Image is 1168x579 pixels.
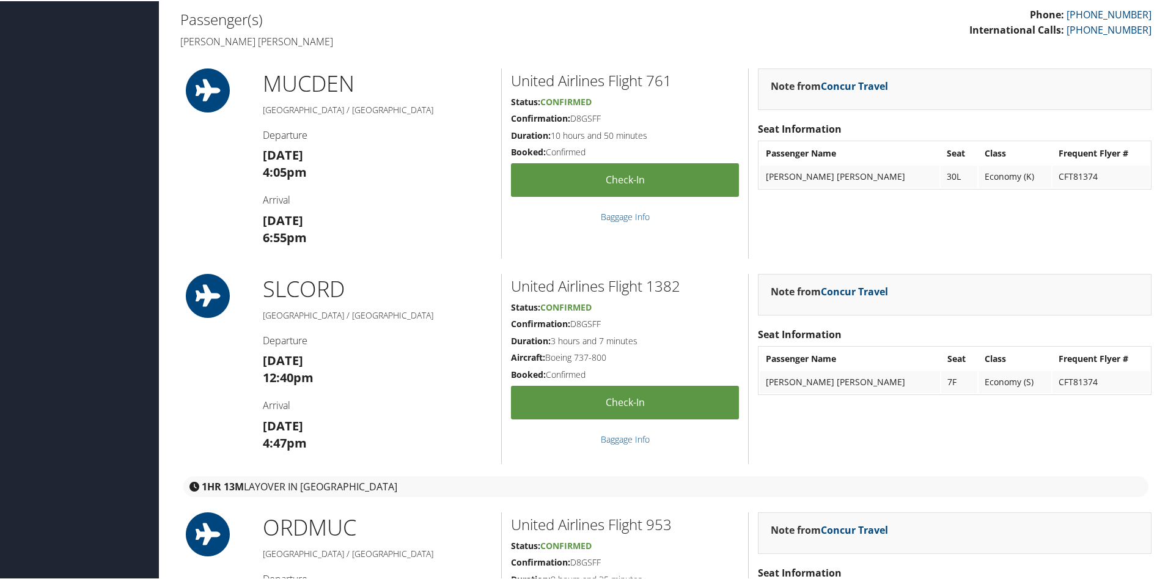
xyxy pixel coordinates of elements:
[760,141,939,163] th: Passenger Name
[511,367,740,380] h5: Confirmed
[758,565,842,578] strong: Seat Information
[1052,347,1150,369] th: Frequent Flyer #
[511,111,740,124] h5: D8GSFF
[263,211,303,227] strong: [DATE]
[979,141,1052,163] th: Class
[263,192,492,205] h4: Arrival
[511,145,740,157] h5: Confirmed
[511,162,740,196] a: Check-in
[771,78,888,92] strong: Note from
[760,370,939,392] td: [PERSON_NAME] [PERSON_NAME]
[511,128,551,140] strong: Duration:
[511,555,570,567] strong: Confirmation:
[760,164,939,186] td: [PERSON_NAME] [PERSON_NAME]
[263,433,307,450] strong: 4:47pm
[511,539,540,550] strong: Status:
[511,555,740,567] h5: D8GSFF
[263,397,492,411] h4: Arrival
[511,145,546,157] strong: Booked:
[180,8,657,29] h2: Passenger(s)
[979,347,1051,369] th: Class
[511,69,740,90] h2: United Airlines Flight 761
[941,141,977,163] th: Seat
[263,547,492,559] h5: [GEOGRAPHIC_DATA] / [GEOGRAPHIC_DATA]
[969,22,1064,35] strong: International Calls:
[1067,7,1151,20] a: [PHONE_NUMBER]
[511,367,546,379] strong: Booked:
[511,385,740,418] a: Check-in
[263,127,492,141] h4: Departure
[263,333,492,346] h4: Departure
[511,317,570,328] strong: Confirmation:
[263,273,492,303] h1: SLC ORD
[263,511,492,542] h1: ORD MUC
[263,368,314,385] strong: 12:40pm
[941,347,977,369] th: Seat
[758,121,842,135] strong: Seat Information
[1052,141,1150,163] th: Frequent Flyer #
[511,350,545,362] strong: Aircraft:
[511,350,740,363] h5: Boeing 737-800
[979,164,1052,186] td: Economy (K)
[1052,164,1150,186] td: CFT81374
[511,275,740,295] h2: United Airlines Flight 1382
[821,78,888,92] a: Concur Travel
[511,95,540,106] strong: Status:
[601,432,650,444] a: Baggage Info
[758,326,842,340] strong: Seat Information
[180,34,657,47] h4: [PERSON_NAME] [PERSON_NAME]
[263,308,492,320] h5: [GEOGRAPHIC_DATA] / [GEOGRAPHIC_DATA]
[771,284,888,297] strong: Note from
[540,95,592,106] span: Confirmed
[1052,370,1150,392] td: CFT81374
[1067,22,1151,35] a: [PHONE_NUMBER]
[511,334,551,345] strong: Duration:
[601,210,650,221] a: Baggage Info
[979,370,1051,392] td: Economy (S)
[821,522,888,536] a: Concur Travel
[183,475,1148,496] div: layover in [GEOGRAPHIC_DATA]
[263,103,492,115] h5: [GEOGRAPHIC_DATA] / [GEOGRAPHIC_DATA]
[263,67,492,98] h1: MUC DEN
[771,522,888,536] strong: Note from
[760,347,939,369] th: Passenger Name
[821,284,888,297] a: Concur Travel
[540,300,592,312] span: Confirmed
[263,351,303,367] strong: [DATE]
[540,539,592,550] span: Confirmed
[263,163,307,179] strong: 4:05pm
[941,370,977,392] td: 7F
[202,479,244,492] strong: 1HR 13M
[1030,7,1064,20] strong: Phone:
[263,416,303,433] strong: [DATE]
[941,164,977,186] td: 30L
[263,228,307,245] strong: 6:55pm
[511,317,740,329] h5: D8GSFF
[511,128,740,141] h5: 10 hours and 50 minutes
[511,111,570,123] strong: Confirmation:
[511,300,540,312] strong: Status:
[511,334,740,346] h5: 3 hours and 7 minutes
[263,146,303,162] strong: [DATE]
[511,513,740,534] h2: United Airlines Flight 953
